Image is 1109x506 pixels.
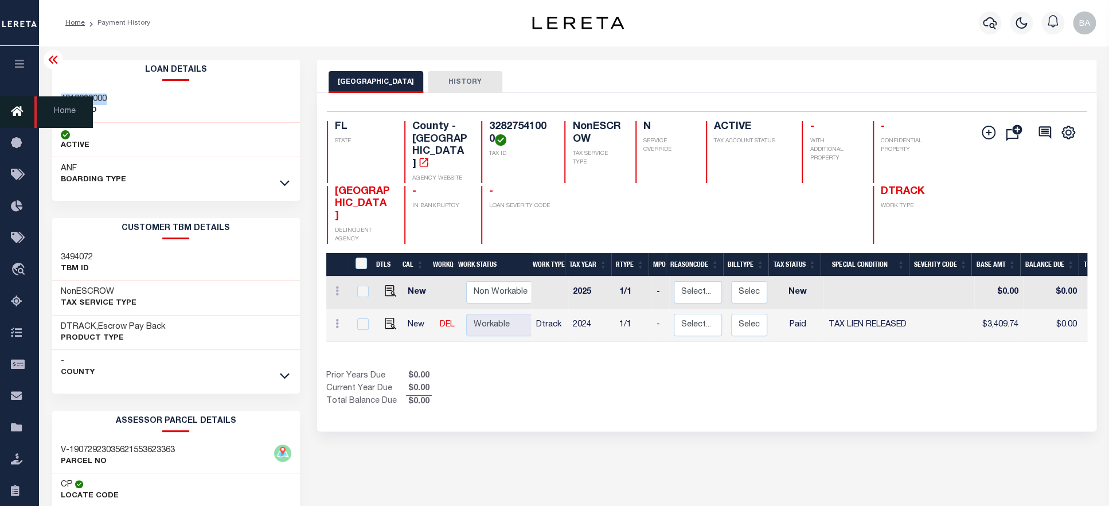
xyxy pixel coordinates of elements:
img: svg+xml;base64,PHN2ZyB4bWxucz0iaHR0cDovL3d3dy53My5vcmcvMjAwMC9zdmciIHBvaW50ZXItZXZlbnRzPSJub25lIi... [1073,11,1096,34]
td: Dtrack [532,309,568,342]
td: 1/1 [615,277,652,309]
button: [GEOGRAPHIC_DATA] [329,71,423,93]
th: ReasonCode: activate to sort column ascending [666,253,723,277]
p: AGENCY WEBSITE [412,174,467,183]
h2: Loan Details [52,60,300,81]
th: &nbsp; [348,253,372,277]
th: WorkQ [428,253,454,277]
td: 1/1 [615,309,652,342]
h3: V-19072923035621553623363 [61,445,175,456]
h3: 4910039000 [61,94,107,105]
h3: NonESCROW [61,286,136,298]
span: DTRACK [881,186,924,197]
span: $0.00 [406,370,432,383]
span: Home [34,96,93,128]
p: ACTIVE [61,140,89,151]
h4: County - [GEOGRAPHIC_DATA] [412,121,467,170]
h2: ASSESSOR PARCEL DETAILS [52,411,300,432]
td: New [403,309,435,342]
p: TAX SERVICE TYPE [572,150,621,167]
span: - [810,122,814,132]
p: LOAN SEVERITY CODE [489,202,550,211]
p: CONFIDENTIAL PROPERTY [881,137,936,154]
th: Base Amt: activate to sort column ascending [971,253,1020,277]
p: IN BANKRUPTCY [412,202,467,211]
h3: CP [61,479,73,491]
th: RType: activate to sort column ascending [611,253,649,277]
th: BillType: activate to sort column ascending [723,253,768,277]
button: HISTORY [428,71,502,93]
p: PARCEL NO [61,456,175,468]
th: Severity Code: activate to sort column ascending [909,253,971,277]
span: - [489,186,493,197]
p: WITH ADDITIONAL PROPERTY [810,137,858,163]
td: 2025 [568,277,615,309]
th: Work Status [454,253,531,277]
h3: DTRACK,Escrow Pay Back [61,321,166,333]
h3: - [61,356,95,367]
th: CAL: activate to sort column ascending [398,253,428,277]
li: Payment History [85,18,150,28]
p: BOARDING TYPE [61,174,126,186]
td: - [652,277,669,309]
td: New [403,277,435,309]
h3: 3494072 [61,252,93,263]
td: Total Balance Due [326,395,406,408]
td: $3,409.74 [974,309,1023,342]
th: DTLS [372,253,398,277]
h4: N [643,121,692,134]
h3: ANF [61,163,126,174]
span: TAX LIEN RELEASED [829,321,907,329]
i: travel_explore [11,263,29,278]
p: STATE [335,137,390,146]
a: Home [65,20,85,26]
p: TBM ID [61,263,93,275]
span: - [412,186,416,197]
p: SERVICE OVERRIDE [643,137,692,154]
p: County [61,367,95,379]
td: Paid [772,309,823,342]
h4: NonESCROW [572,121,621,146]
span: - [881,122,885,132]
td: 2024 [568,309,615,342]
p: WORK TYPE [881,202,936,211]
td: - [652,309,669,342]
th: &nbsp;&nbsp;&nbsp;&nbsp;&nbsp;&nbsp;&nbsp;&nbsp;&nbsp;&nbsp; [326,253,348,277]
td: Prior Years Due [326,370,406,383]
p: TAX ACCOUNT STATUS [714,137,788,146]
span: $0.00 [406,396,432,408]
p: Product Type [61,333,166,344]
td: New [772,277,823,309]
th: Tax Year: activate to sort column ascending [565,253,611,277]
td: $0.00 [974,277,1023,309]
h4: ACTIVE [714,121,788,134]
img: logo-dark.svg [532,17,624,29]
th: Work Type [528,253,565,277]
h4: FL [335,121,390,134]
th: Balance Due: activate to sort column ascending [1020,253,1079,277]
th: Tax Status: activate to sort column ascending [768,253,821,277]
p: Tax Service Type [61,298,136,309]
p: TAX ID [489,150,550,158]
th: MPO [649,253,666,277]
td: Current Year Due [326,383,406,395]
span: [GEOGRAPHIC_DATA] [335,186,390,221]
p: DELINQUENT AGENCY [335,227,390,244]
td: $0.00 [1023,277,1081,309]
a: DEL [440,321,455,329]
span: $0.00 [406,383,432,395]
th: Special Condition: activate to sort column ascending [821,253,909,277]
p: Locate Code [61,491,119,502]
h2: CUSTOMER TBM DETAILS [52,218,300,239]
h4: 32827541000 [489,121,550,146]
td: $0.00 [1023,309,1081,342]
